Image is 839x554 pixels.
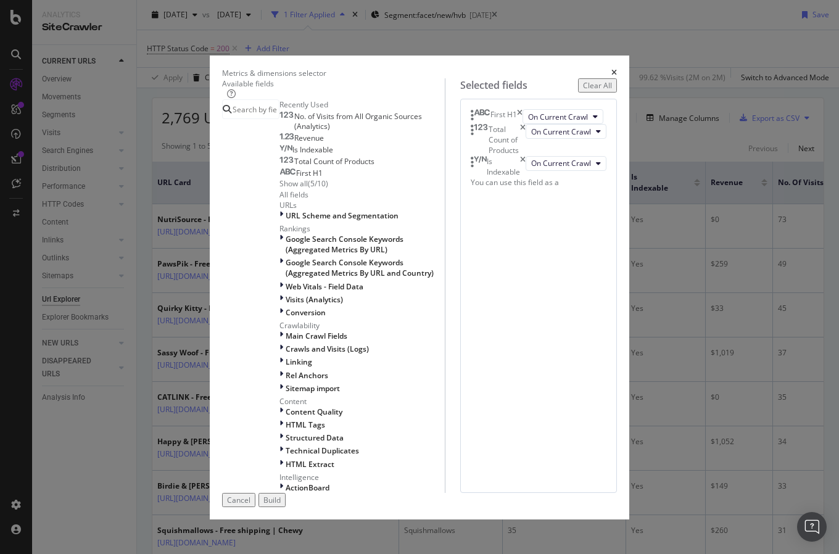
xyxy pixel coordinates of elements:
[526,156,606,171] button: On Current Crawl
[210,56,629,519] div: modal
[526,124,606,139] button: On Current Crawl
[523,109,603,124] button: On Current Crawl
[263,495,281,505] div: Build
[222,68,326,78] div: Metrics & dimensions selector
[489,124,520,155] div: Total Count of Products
[487,156,520,177] div: Is Indexable
[279,178,308,189] div: Show all
[286,370,328,381] span: Rel Anchors
[520,156,526,177] div: times
[286,482,329,493] span: ActionBoard
[286,459,334,469] span: HTML Extract
[528,112,588,122] span: On Current Crawl
[471,156,606,177] div: Is IndexabletimesOn Current Crawl
[286,210,399,221] span: URL Scheme and Segmentation
[279,189,445,200] div: All fields
[286,294,343,305] span: Visits (Analytics)
[286,281,363,292] span: Web Vitals - Field Data
[286,357,312,367] span: Linking
[286,307,326,318] span: Conversion
[611,68,617,78] div: times
[296,168,323,178] span: First H1
[294,156,374,167] span: Total Count of Products
[517,109,523,124] div: times
[279,223,445,234] div: Rankings
[258,493,286,507] button: Build
[279,99,445,110] div: Recently Used
[279,396,445,407] div: Content
[222,493,255,507] button: Cancel
[286,383,340,394] span: Sitemap import
[294,111,422,131] span: No. of Visits from All Organic Sources (Analytics)
[308,178,328,189] div: ( 5 / 10 )
[279,472,445,482] div: Intelligence
[531,126,591,137] span: On Current Crawl
[471,177,606,188] div: You can use this field as a
[471,109,606,124] div: First H1timesOn Current Crawl
[292,144,333,155] span: Is Indexable
[490,109,517,124] div: First H1
[231,100,279,118] input: Search by field name
[279,200,445,210] div: URLs
[578,78,617,93] button: Clear All
[471,124,606,155] div: Total Count of ProductstimesOn Current Crawl
[520,124,526,155] div: times
[286,344,369,354] span: Crawls and Visits (Logs)
[294,133,324,143] span: Revenue
[286,234,403,255] span: Google Search Console Keywords (Aggregated Metrics By URL)
[222,78,445,89] div: Available fields
[286,331,347,341] span: Main Crawl Fields
[286,432,344,443] span: Structured Data
[460,78,527,93] div: Selected fields
[286,445,359,456] span: Technical Duplicates
[286,420,325,430] span: HTML Tags
[286,407,342,417] span: Content Quality
[286,257,434,278] span: Google Search Console Keywords (Aggregated Metrics By URL and Country)
[227,495,250,505] div: Cancel
[797,512,827,542] div: Open Intercom Messenger
[583,80,612,91] div: Clear All
[279,320,445,331] div: Crawlability
[531,158,591,168] span: On Current Crawl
